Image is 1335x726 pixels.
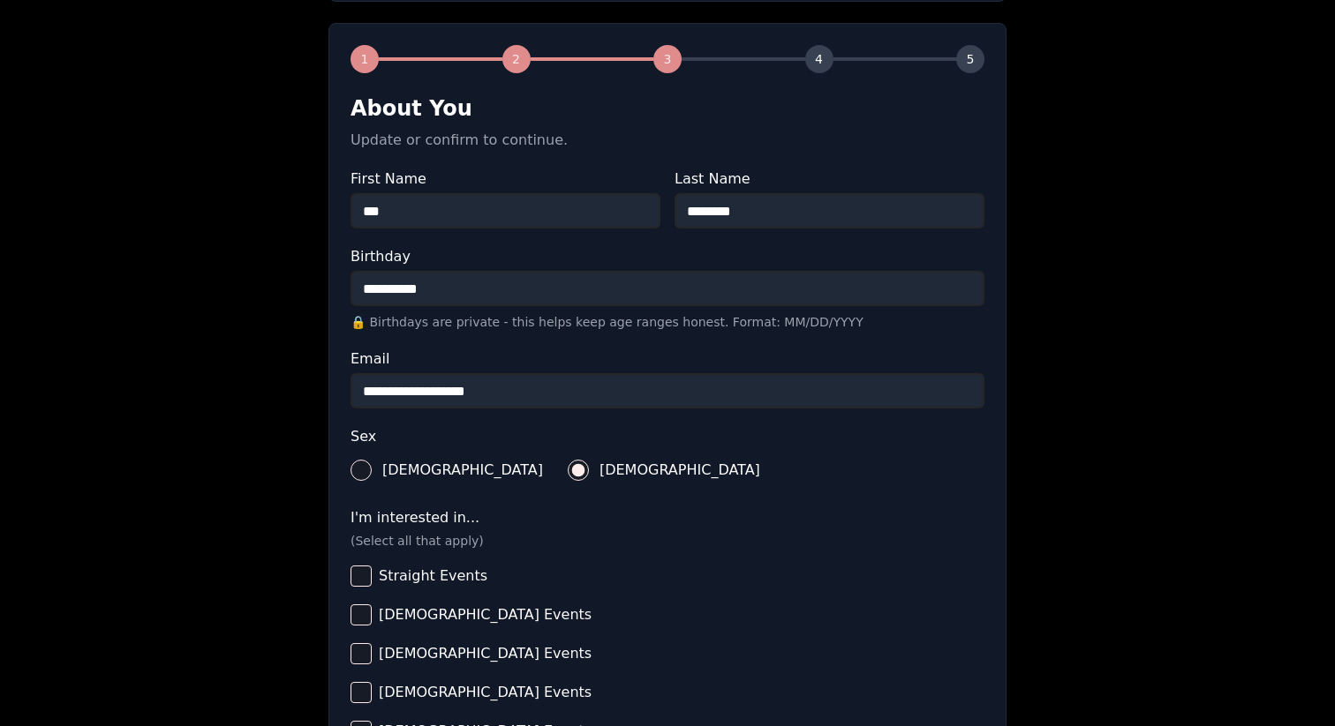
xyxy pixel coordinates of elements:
[351,532,984,550] p: (Select all that apply)
[379,608,592,622] span: [DEMOGRAPHIC_DATA] Events
[351,511,984,525] label: I'm interested in...
[351,604,372,625] button: [DEMOGRAPHIC_DATA] Events
[351,45,379,73] div: 1
[653,45,682,73] div: 3
[351,643,372,664] button: [DEMOGRAPHIC_DATA] Events
[351,250,984,264] label: Birthday
[502,45,531,73] div: 2
[351,313,984,331] p: 🔒 Birthdays are private - this helps keep age ranges honest. Format: MM/DD/YYYY
[379,685,592,700] span: [DEMOGRAPHIC_DATA] Events
[382,463,543,477] span: [DEMOGRAPHIC_DATA]
[805,45,833,73] div: 4
[351,94,984,123] h2: About You
[351,430,984,444] label: Sex
[600,463,760,477] span: [DEMOGRAPHIC_DATA]
[351,172,660,186] label: First Name
[675,172,984,186] label: Last Name
[351,352,984,366] label: Email
[351,565,372,587] button: Straight Events
[351,682,372,703] button: [DEMOGRAPHIC_DATA] Events
[351,460,372,481] button: [DEMOGRAPHIC_DATA]
[568,460,589,481] button: [DEMOGRAPHIC_DATA]
[956,45,984,73] div: 5
[351,130,984,151] p: Update or confirm to continue.
[379,647,592,661] span: [DEMOGRAPHIC_DATA] Events
[379,569,487,583] span: Straight Events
